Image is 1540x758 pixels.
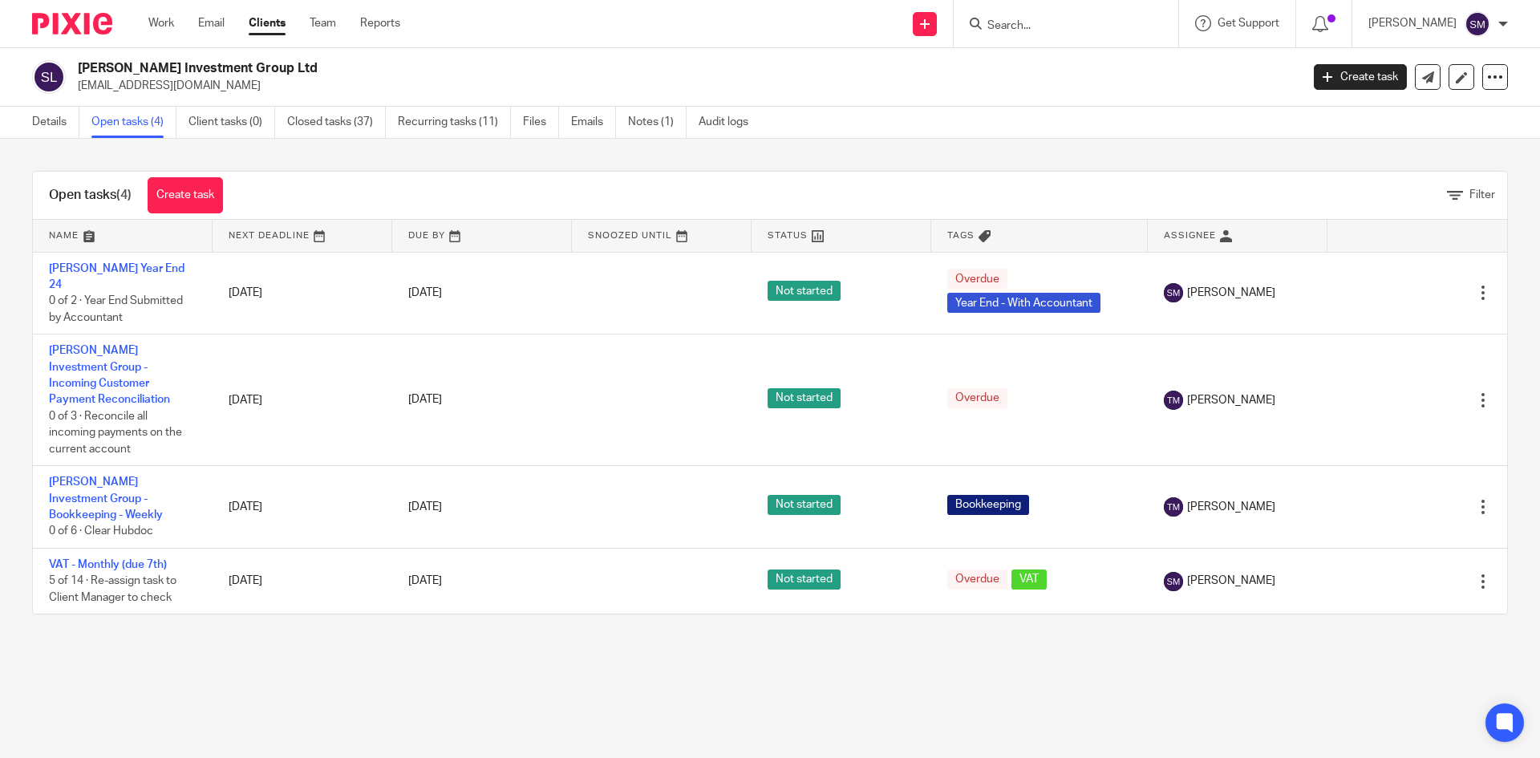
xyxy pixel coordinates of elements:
[408,575,442,586] span: [DATE]
[287,107,386,138] a: Closed tasks (37)
[1469,189,1495,201] span: Filter
[49,345,170,405] a: [PERSON_NAME] Investment Group - Incoming Customer Payment Reconciliation
[1314,64,1407,90] a: Create task
[1187,499,1275,515] span: [PERSON_NAME]
[32,107,79,138] a: Details
[78,78,1290,94] p: [EMAIL_ADDRESS][DOMAIN_NAME]
[213,252,392,334] td: [DATE]
[213,466,392,549] td: [DATE]
[768,570,841,590] span: Not started
[947,570,1007,590] span: Overdue
[398,107,511,138] a: Recurring tasks (11)
[49,575,176,603] span: 5 of 14 · Re-assign task to Client Manager to check
[588,231,672,240] span: Snoozed Until
[1164,283,1183,302] img: svg%3E
[947,293,1100,313] span: Year End - With Accountant
[49,187,132,204] h1: Open tasks
[947,269,1007,289] span: Overdue
[49,263,184,290] a: [PERSON_NAME] Year End 24
[1164,497,1183,517] img: svg%3E
[116,188,132,201] span: (4)
[408,287,442,298] span: [DATE]
[699,107,760,138] a: Audit logs
[360,15,400,31] a: Reports
[91,107,176,138] a: Open tasks (4)
[1187,392,1275,408] span: [PERSON_NAME]
[628,107,687,138] a: Notes (1)
[310,15,336,31] a: Team
[148,15,174,31] a: Work
[49,476,163,521] a: [PERSON_NAME] Investment Group - Bookkeeping - Weekly
[49,559,167,570] a: VAT - Monthly (due 7th)
[571,107,616,138] a: Emails
[947,495,1029,515] span: Bookkeeping
[49,525,153,537] span: 0 of 6 · Clear Hubdoc
[188,107,275,138] a: Client tasks (0)
[768,495,841,515] span: Not started
[1368,15,1457,31] p: [PERSON_NAME]
[1187,285,1275,301] span: [PERSON_NAME]
[1011,570,1047,590] span: VAT
[947,231,975,240] span: Tags
[49,411,182,455] span: 0 of 3 · Reconcile all incoming payments on the current account
[49,295,183,323] span: 0 of 2 · Year End Submitted by Accountant
[213,548,392,614] td: [DATE]
[32,60,66,94] img: svg%3E
[249,15,286,31] a: Clients
[148,177,223,213] a: Create task
[768,388,841,408] span: Not started
[523,107,559,138] a: Files
[1164,391,1183,410] img: svg%3E
[1187,573,1275,589] span: [PERSON_NAME]
[1218,18,1279,29] span: Get Support
[408,395,442,406] span: [DATE]
[198,15,225,31] a: Email
[213,334,392,466] td: [DATE]
[408,501,442,513] span: [DATE]
[768,281,841,301] span: Not started
[986,19,1130,34] input: Search
[1465,11,1490,37] img: svg%3E
[32,13,112,34] img: Pixie
[1164,572,1183,591] img: svg%3E
[947,388,1007,408] span: Overdue
[78,60,1048,77] h2: [PERSON_NAME] Investment Group Ltd
[768,231,808,240] span: Status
